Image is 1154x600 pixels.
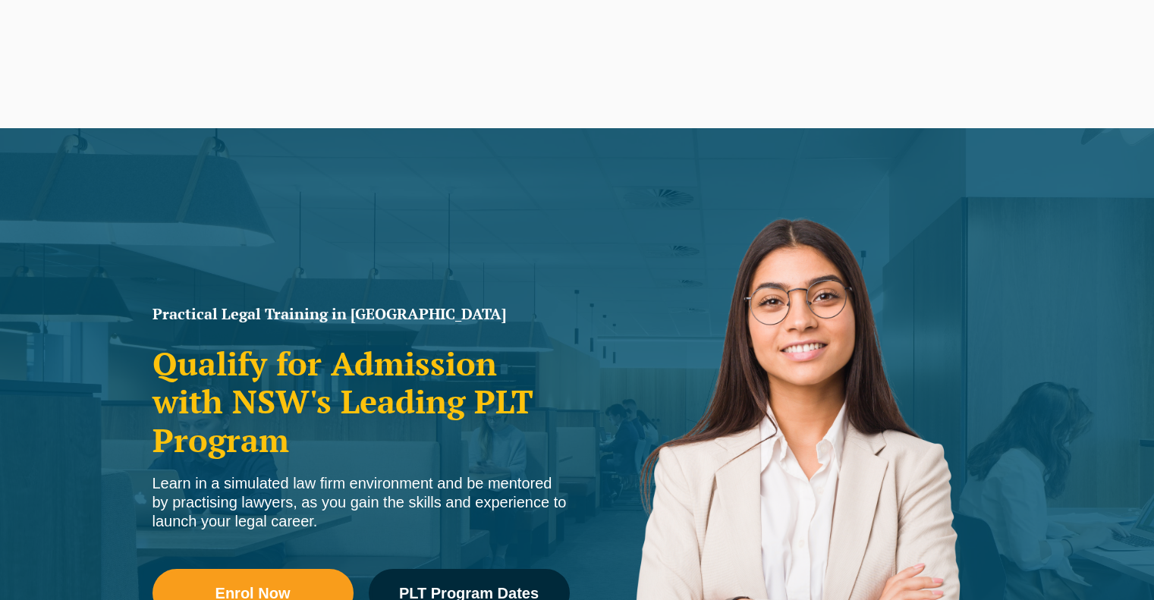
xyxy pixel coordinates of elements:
[153,306,570,322] h1: Practical Legal Training in [GEOGRAPHIC_DATA]
[153,344,570,459] h2: Qualify for Admission with NSW's Leading PLT Program
[153,474,570,531] div: Learn in a simulated law firm environment and be mentored by practising lawyers, as you gain the ...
